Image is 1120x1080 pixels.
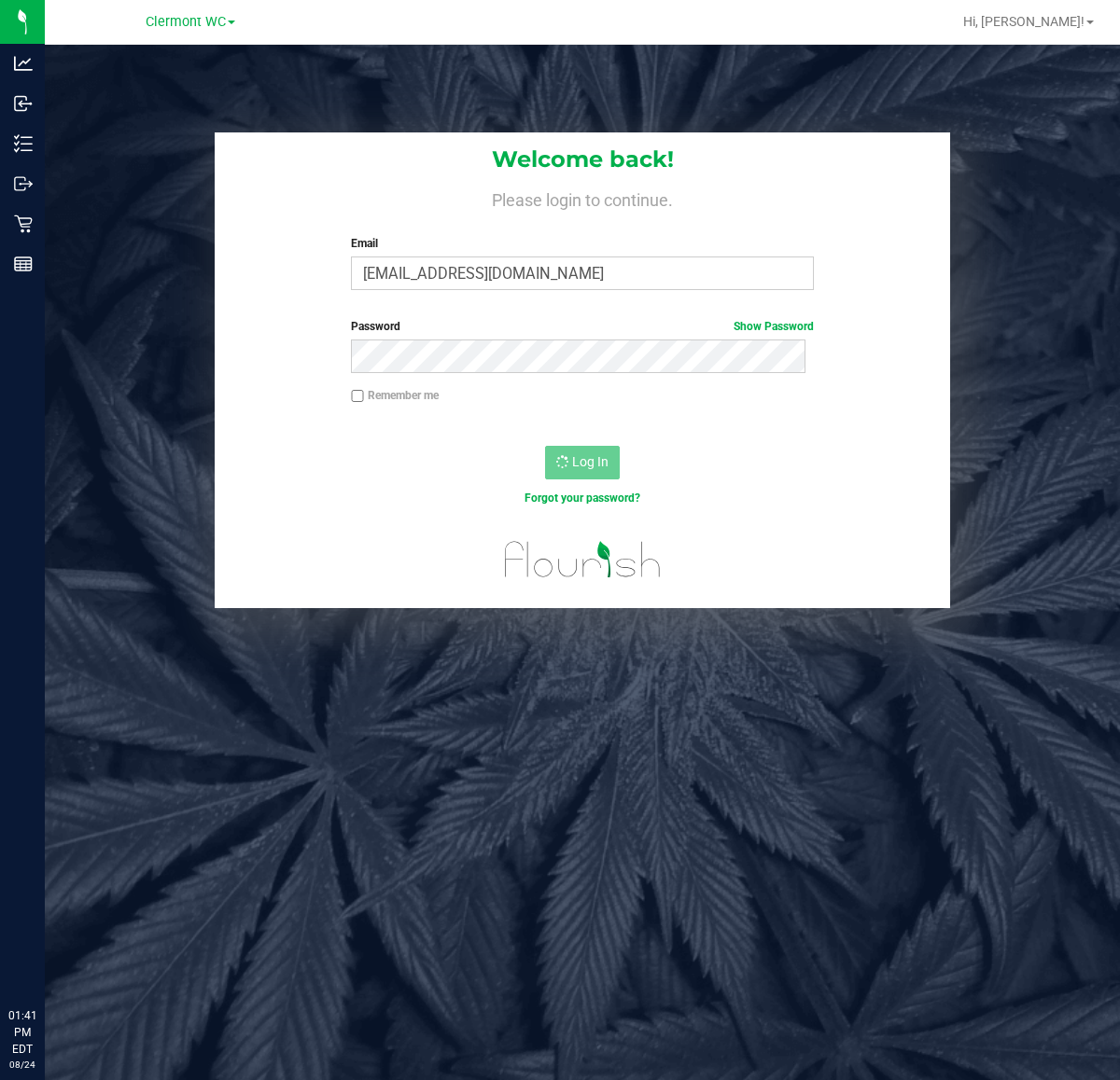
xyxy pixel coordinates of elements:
inline-svg: Outbound [14,174,33,193]
inline-svg: Inventory [14,134,33,153]
label: Email [351,235,813,252]
span: Hi, [PERSON_NAME]! [963,14,1085,29]
inline-svg: Retail [14,215,33,233]
p: 08/24 [8,1058,36,1072]
span: Password [351,320,400,333]
h4: Please login to continue. [215,187,950,209]
label: Remember me [351,387,439,404]
a: Show Password [734,320,814,333]
img: flourish_logo.svg [491,526,675,593]
h1: Welcome back! [215,147,950,172]
inline-svg: Analytics [14,54,33,73]
button: Log In [545,446,620,479]
p: 01:41 PM EDT [8,1007,36,1058]
inline-svg: Inbound [14,94,33,113]
a: Forgot your password? [525,492,640,505]
span: Clermont WC [146,14,226,30]
input: Remember me [351,390,364,403]
inline-svg: Reports [14,255,33,273]
span: Log In [572,454,609,469]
